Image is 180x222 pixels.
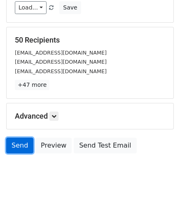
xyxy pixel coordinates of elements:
[6,138,33,153] a: Send
[15,1,47,14] a: Load...
[139,182,180,222] iframe: Chat Widget
[15,80,49,90] a: +47 more
[15,68,107,74] small: [EMAIL_ADDRESS][DOMAIN_NAME]
[15,59,107,65] small: [EMAIL_ADDRESS][DOMAIN_NAME]
[59,1,81,14] button: Save
[35,138,72,153] a: Preview
[74,138,136,153] a: Send Test Email
[15,50,107,56] small: [EMAIL_ADDRESS][DOMAIN_NAME]
[15,112,165,121] h5: Advanced
[15,36,165,45] h5: 50 Recipients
